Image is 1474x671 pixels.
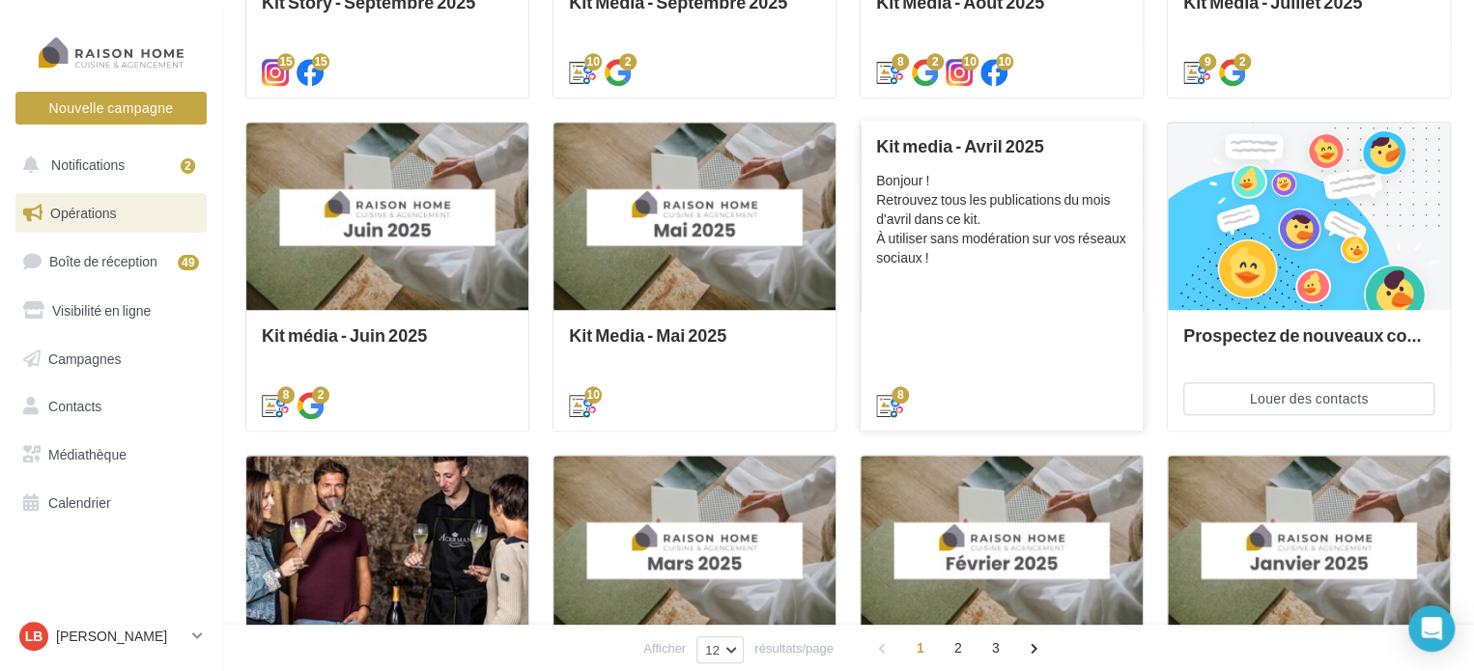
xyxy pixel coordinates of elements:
a: Calendrier [12,483,211,523]
div: 10 [996,53,1013,70]
span: Boîte de réception [49,253,157,269]
div: Kit media - Avril 2025 [876,136,1127,155]
div: 15 [312,53,329,70]
div: Bonjour ! Retrouvez tous les publications du mois d'avril dans ce kit. À utiliser sans modération... [876,171,1127,267]
span: résultats/page [754,639,834,657]
div: 2 [312,386,329,404]
div: 10 [584,53,602,70]
span: Opérations [50,205,116,221]
p: [PERSON_NAME] [56,627,184,646]
span: 12 [705,642,720,657]
span: 3 [980,632,1011,663]
div: 2 [926,53,944,70]
div: 8 [277,386,295,404]
div: 15 [277,53,295,70]
div: Prospectez de nouveaux contacts [1183,325,1434,364]
button: Nouvelle campagne [15,92,207,125]
span: LB [25,627,43,646]
span: Contacts [48,398,101,414]
span: 2 [943,632,974,663]
div: 2 [1233,53,1251,70]
a: Médiathèque [12,434,211,475]
button: Notifications 2 [12,145,203,185]
span: Visibilité en ligne [52,302,151,319]
div: 2 [619,53,637,70]
div: 49 [178,255,199,270]
a: Opérations [12,193,211,234]
div: 9 [1199,53,1216,70]
div: Kit Media - Mai 2025 [569,325,820,364]
div: 8 [892,53,909,70]
div: 2 [181,158,195,174]
span: Calendrier [48,494,111,511]
button: Louer des contacts [1183,382,1434,415]
a: LB [PERSON_NAME] [15,618,207,655]
span: 1 [905,632,936,663]
a: Contacts [12,386,211,427]
span: Afficher [643,639,686,657]
span: Médiathèque [48,446,127,462]
div: 10 [584,386,602,404]
div: 8 [892,386,909,404]
span: Notifications [51,156,125,173]
button: 12 [696,636,744,663]
div: Open Intercom Messenger [1408,605,1455,652]
span: Campagnes [48,349,122,366]
a: Visibilité en ligne [12,291,211,331]
div: 10 [961,53,978,70]
a: Campagnes [12,339,211,379]
div: Kit média - Juin 2025 [262,325,513,364]
a: Boîte de réception49 [12,240,211,282]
